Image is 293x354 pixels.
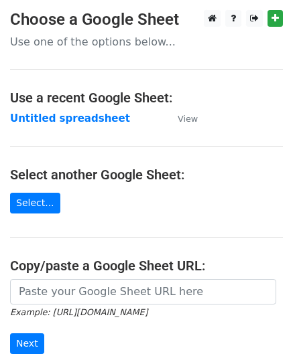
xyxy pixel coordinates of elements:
p: Use one of the options below... [10,35,283,49]
h3: Choose a Google Sheet [10,10,283,29]
a: Untitled spreadsheet [10,112,130,124]
input: Next [10,333,44,354]
h4: Copy/paste a Google Sheet URL: [10,258,283,274]
input: Paste your Google Sheet URL here [10,279,276,304]
small: View [178,114,198,124]
h4: Select another Google Sheet: [10,167,283,183]
small: Example: [URL][DOMAIN_NAME] [10,307,148,317]
h4: Use a recent Google Sheet: [10,90,283,106]
a: View [164,112,198,124]
a: Select... [10,193,60,213]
